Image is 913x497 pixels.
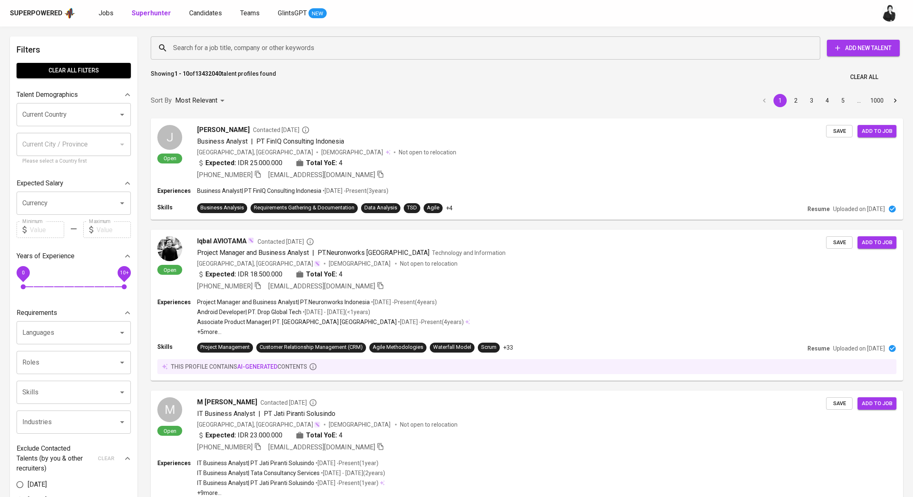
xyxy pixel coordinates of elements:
span: 4 [339,430,342,440]
button: Add to job [858,236,896,249]
p: Associate Product Manager | PT. [GEOGRAPHIC_DATA] [GEOGRAPHIC_DATA] [197,318,397,326]
a: Candidates [189,8,224,19]
p: Not open to relocation [400,420,458,429]
p: Business Analyst | PT FinIQ Consulting Indonesia [197,187,321,195]
p: Talent Demographics [17,90,78,100]
span: M [PERSON_NAME] [197,397,257,407]
img: magic_wand.svg [248,237,254,244]
span: NEW [308,10,327,18]
b: Expected: [205,158,236,168]
a: GlintsGPT NEW [278,8,327,19]
p: Exclude Contacted Talents (by you & other recruiters) [17,444,93,473]
p: Requirements [17,308,57,318]
span: [EMAIL_ADDRESS][DOMAIN_NAME] [268,282,375,290]
span: Iqbal AVIOTAMA [197,236,247,246]
button: Open [116,327,128,339]
b: Expected: [205,430,236,440]
b: Total YoE: [306,269,337,279]
div: … [852,96,865,105]
span: Add New Talent [834,43,893,53]
h6: Filters [17,43,131,56]
span: Contacted [DATE] [258,238,314,246]
p: Not open to relocation [399,148,456,156]
p: IT Business Analyst | PT Jati Piranti Solusindo [197,479,314,487]
b: Total YoE: [306,430,337,440]
b: 1 - 10 [174,70,189,77]
b: 13432040 [195,70,222,77]
button: Clear All filters [17,63,131,78]
span: [PHONE_NUMBER] [197,282,253,290]
b: Expected: [205,269,236,279]
button: Go to page 2 [789,94,802,107]
div: Requirements [17,305,131,321]
button: Add to job [858,397,896,410]
input: Value [96,221,131,238]
img: 044413ab59a7abf2a03c83b806d215e7.jpg [157,236,182,261]
span: AI-generated [237,363,277,370]
div: TSD [407,204,417,212]
p: +9 more ... [197,489,385,497]
div: Business Analysis [200,204,244,212]
span: Open [160,427,180,435]
p: IT Business Analyst | Tata Consultancy Services [197,469,320,477]
p: Expected Salary [17,178,63,188]
span: | [251,137,253,146]
span: PT.Neuronworks [GEOGRAPHIC_DATA] [318,249,429,257]
span: [EMAIL_ADDRESS][DOMAIN_NAME] [268,443,375,451]
span: [PERSON_NAME] [197,125,250,135]
p: this profile contains contents [171,363,307,371]
a: Superpoweredapp logo [10,7,75,19]
div: Superpowered [10,9,63,18]
p: Resume [807,205,830,213]
p: • [DATE] - [DATE] ( <1 years ) [301,308,370,316]
span: [DATE] [28,480,47,490]
span: | [258,409,260,419]
p: Skills [157,343,197,351]
button: page 1 [773,94,787,107]
div: IDR 25.000.000 [197,158,282,168]
p: +5 more ... [197,328,470,336]
button: Go to page 3 [805,94,818,107]
button: Save [826,236,853,249]
p: Resume [807,344,830,353]
div: Requirements Gathering & Documentation [254,204,354,212]
button: Add New Talent [827,40,900,56]
button: Open [116,387,128,398]
svg: By Batam recruiter [309,399,317,407]
button: Clear All [847,70,882,85]
a: Teams [240,8,261,19]
button: Open [116,416,128,428]
p: Experiences [157,187,197,195]
span: Jobs [99,9,113,17]
span: 4 [339,269,342,279]
span: Contacted [DATE] [253,126,310,134]
button: Open [116,357,128,368]
span: Technology and Information [432,250,506,256]
p: +4 [446,204,453,212]
div: Customer Relationship Management (CRM) [260,343,363,351]
span: Add to job [862,238,892,247]
div: M [157,397,182,422]
span: Save [830,238,848,247]
p: Experiences [157,459,197,467]
span: Open [160,267,180,274]
span: Save [830,399,848,408]
span: Clear All [850,72,878,82]
p: • [DATE] - Present ( 3 years ) [321,187,388,195]
a: OpenIqbal AVIOTAMAContacted [DATE]Project Manager and Business Analyst|PT.Neuronworks [GEOGRAPHIC... [151,230,903,381]
b: Superhunter [132,9,171,17]
p: Showing of talent profiles found [151,70,276,85]
div: Most Relevant [175,93,227,108]
div: J [157,125,182,150]
a: JOpen[PERSON_NAME]Contacted [DATE]Business Analyst|PT FinIQ Consulting Indonesia[GEOGRAPHIC_DATA]... [151,118,903,220]
span: [EMAIL_ADDRESS][DOMAIN_NAME] [268,171,375,179]
p: Please select a Country first [22,157,125,166]
span: PT FinIQ Consulting Indonesia [256,137,344,145]
span: Candidates [189,9,222,17]
div: IDR 18.500.000 [197,269,282,279]
span: GlintsGPT [278,9,307,17]
div: Waterfall Model [433,343,471,351]
div: Scrum [481,343,496,351]
span: [DEMOGRAPHIC_DATA] [329,259,392,268]
a: Superhunter [132,8,173,19]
